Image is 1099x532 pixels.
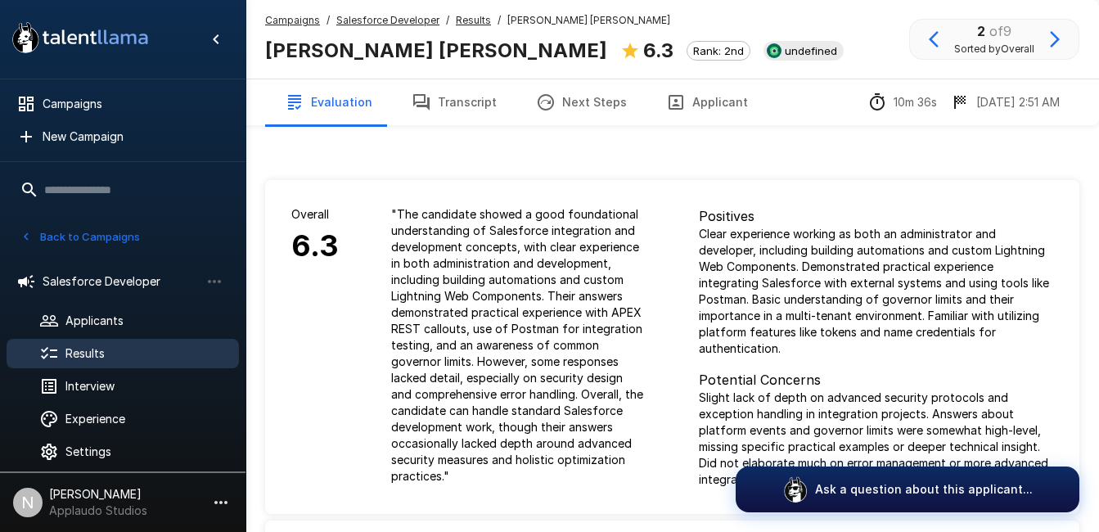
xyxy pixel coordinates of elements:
[699,226,1054,357] p: Clear experience working as both an administrator and developer, including building automations a...
[392,79,516,125] button: Transcript
[699,206,1054,226] p: Positives
[763,41,844,61] div: View profile in SmartRecruiters
[954,41,1034,57] span: Sorted by Overall
[643,38,673,62] b: 6.3
[867,92,937,112] div: The time between starting and completing the interview
[265,79,392,125] button: Evaluation
[699,390,1054,488] p: Slight lack of depth on advanced security protocols and exception handling in integration project...
[391,206,646,485] p: " The candidate showed a good foundational understanding of Salesforce integration and developmen...
[699,370,1054,390] p: Potential Concerns
[687,44,750,57] span: Rank: 2nd
[265,38,607,62] b: [PERSON_NAME] [PERSON_NAME]
[291,206,339,223] p: Overall
[646,79,768,125] button: Applicant
[977,23,985,39] b: 2
[778,44,844,57] span: undefined
[950,92,1060,112] div: The date and time when the interview was completed
[291,223,339,270] h6: 6.3
[782,476,808,503] img: logo_glasses@2x.png
[815,481,1033,498] p: Ask a question about this applicant...
[894,94,937,110] p: 10m 36s
[736,467,1079,512] button: Ask a question about this applicant...
[976,94,1060,110] p: [DATE] 2:51 AM
[989,23,1011,39] span: of 9
[767,43,781,58] img: smartrecruiters_logo.jpeg
[516,79,646,125] button: Next Steps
